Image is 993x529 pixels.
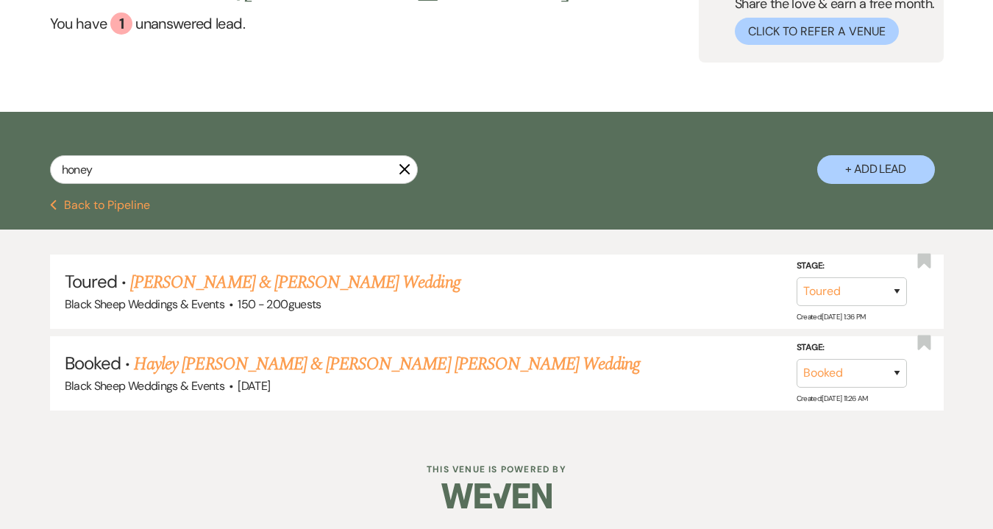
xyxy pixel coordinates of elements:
[65,378,224,394] span: Black Sheep Weddings & Events
[735,18,899,45] button: Click to Refer a Venue
[65,352,121,374] span: Booked
[65,297,224,312] span: Black Sheep Weddings & Events
[441,470,552,522] img: Weven Logo
[817,155,935,184] button: + Add Lead
[130,269,460,296] a: [PERSON_NAME] & [PERSON_NAME] Wedding
[797,340,907,356] label: Stage:
[50,13,585,35] a: You have 1 unanswered lead.
[797,394,868,403] span: Created: [DATE] 11:26 AM
[50,155,418,184] input: Search by name, event date, email address or phone number
[238,378,270,394] span: [DATE]
[50,199,151,211] button: Back to Pipeline
[110,13,132,35] div: 1
[797,258,907,274] label: Stage:
[134,351,640,377] a: Hayley [PERSON_NAME] & [PERSON_NAME] [PERSON_NAME] Wedding
[238,297,321,312] span: 150 - 200 guests
[65,270,117,293] span: Toured
[797,312,866,322] span: Created: [DATE] 1:36 PM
